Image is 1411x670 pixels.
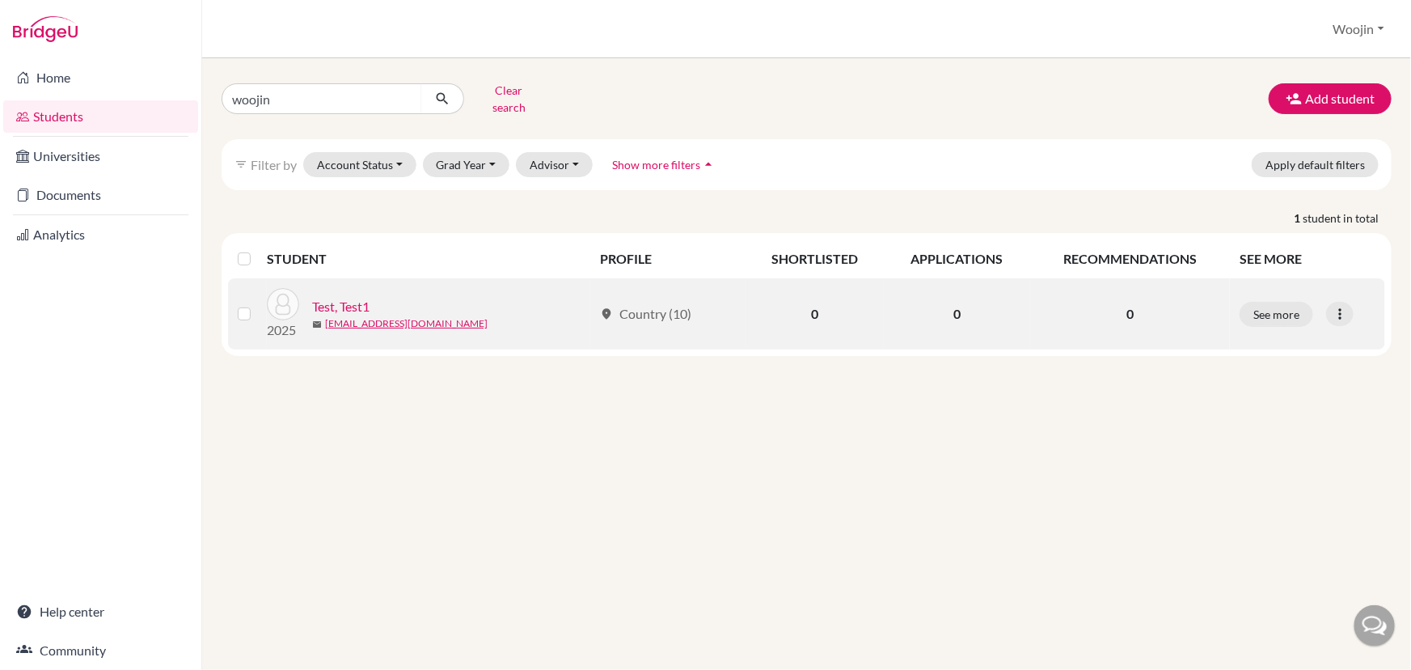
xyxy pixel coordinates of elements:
[464,78,554,120] button: Clear search
[1230,240,1385,278] th: SEE MORE
[222,83,422,114] input: Find student by name...
[303,152,416,177] button: Account Status
[267,320,299,340] p: 2025
[1269,83,1392,114] button: Add student
[590,240,746,278] th: PROFILE
[516,152,593,177] button: Advisor
[599,152,731,177] button: Show more filtersarrow_drop_up
[600,307,613,320] span: location_on
[746,278,884,350] td: 0
[3,634,198,667] a: Community
[251,157,297,172] span: Filter by
[3,179,198,211] a: Documents
[3,100,198,133] a: Students
[312,320,322,329] span: mail
[36,11,70,26] span: Help
[1294,210,1303,227] strong: 1
[3,140,198,172] a: Universities
[746,240,884,278] th: SHORTLISTED
[1240,302,1313,327] button: See more
[234,158,247,171] i: filter_list
[600,304,691,324] div: Country (10)
[267,240,590,278] th: STUDENT
[613,158,701,172] span: Show more filters
[884,240,1029,278] th: APPLICATIONS
[423,152,510,177] button: Grad Year
[701,156,717,172] i: arrow_drop_up
[3,61,198,94] a: Home
[1303,210,1392,227] span: student in total
[312,297,370,316] a: Test, Test1
[1252,152,1379,177] button: Apply default filters
[3,596,198,628] a: Help center
[884,278,1029,350] td: 0
[3,218,198,251] a: Analytics
[267,288,299,320] img: Test, Test1
[1326,14,1392,45] button: Woojin
[1040,304,1220,324] p: 0
[13,16,78,42] img: Bridge-U
[325,316,488,331] a: [EMAIL_ADDRESS][DOMAIN_NAME]
[1030,240,1230,278] th: RECOMMENDATIONS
